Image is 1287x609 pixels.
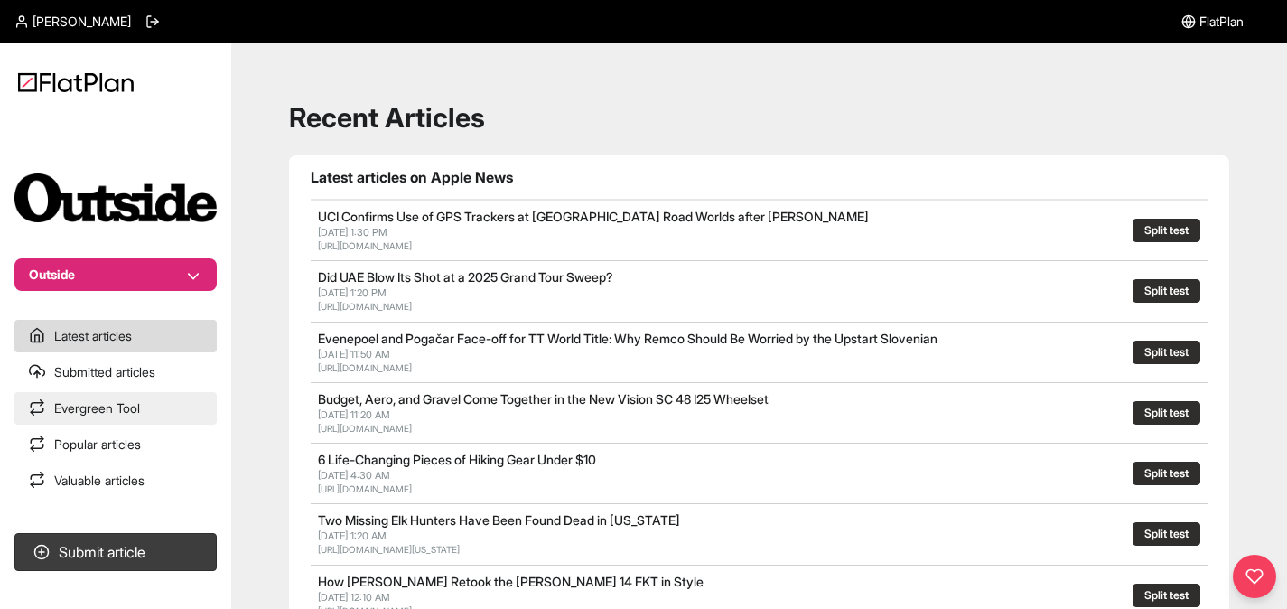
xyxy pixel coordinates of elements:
a: Evergreen Tool [14,392,217,425]
span: [DATE] 1:20 PM [318,286,387,299]
a: [URL][DOMAIN_NAME] [318,423,412,434]
a: [URL][DOMAIN_NAME] [318,362,412,373]
button: Split test [1133,279,1200,303]
a: Popular articles [14,428,217,461]
a: UCI Confirms Use of GPS Trackers at [GEOGRAPHIC_DATA] Road Worlds after [PERSON_NAME] [318,209,869,224]
img: Publication Logo [14,173,217,222]
a: Budget, Aero, and Gravel Come Together in the New Vision SC 48 I25 Wheelset [318,391,769,407]
span: [DATE] 12:10 AM [318,591,390,604]
button: Outside [14,258,217,291]
h1: Latest articles on Apple News [311,166,1208,188]
button: Split test [1133,584,1200,607]
a: Latest articles [14,320,217,352]
a: Valuable articles [14,464,217,497]
span: [DATE] 11:50 AM [318,348,390,361]
span: [DATE] 1:30 PM [318,226,387,239]
a: [URL][DOMAIN_NAME] [318,240,412,251]
span: FlatPlan [1199,13,1244,31]
a: [PERSON_NAME] [14,13,131,31]
button: Submit article [14,533,217,571]
button: Split test [1133,401,1200,425]
h1: Recent Articles [289,101,1229,134]
a: Two Missing Elk Hunters Have Been Found Dead in [US_STATE] [318,512,680,528]
span: [DATE] 4:30 AM [318,469,390,482]
a: Submitted articles [14,356,217,389]
img: Logo [18,72,134,92]
button: Split test [1133,341,1200,364]
a: 6 Life-Changing Pieces of Hiking Gear Under $10 [318,452,596,467]
span: [PERSON_NAME] [33,13,131,31]
a: Did UAE Blow Its Shot at a 2025 Grand Tour Sweep? [318,269,613,285]
a: [URL][DOMAIN_NAME][US_STATE] [318,544,460,555]
span: [DATE] 11:20 AM [318,408,390,421]
a: [URL][DOMAIN_NAME] [318,301,412,312]
span: [DATE] 1:20 AM [318,529,387,542]
button: Split test [1133,219,1200,242]
a: Evenepoel and Pogačar Face-off for TT World Title: Why Remco Should Be Worried by the Upstart Slo... [318,331,937,346]
button: Split test [1133,522,1200,546]
button: Split test [1133,462,1200,485]
a: How [PERSON_NAME] Retook the [PERSON_NAME] 14 FKT in Style [318,574,704,589]
a: [URL][DOMAIN_NAME] [318,483,412,494]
